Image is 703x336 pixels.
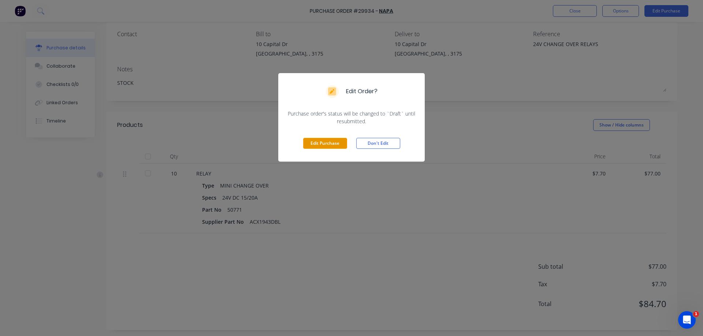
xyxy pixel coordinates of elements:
[356,138,400,149] button: Don't Edit
[346,87,377,96] div: Edit Order?
[678,311,696,329] iframe: Intercom live chat
[278,110,425,125] div: Purchase order's status will be changed to `Draft` until resubmitted.
[693,311,699,317] span: 1
[303,138,347,149] button: Edit Purchase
